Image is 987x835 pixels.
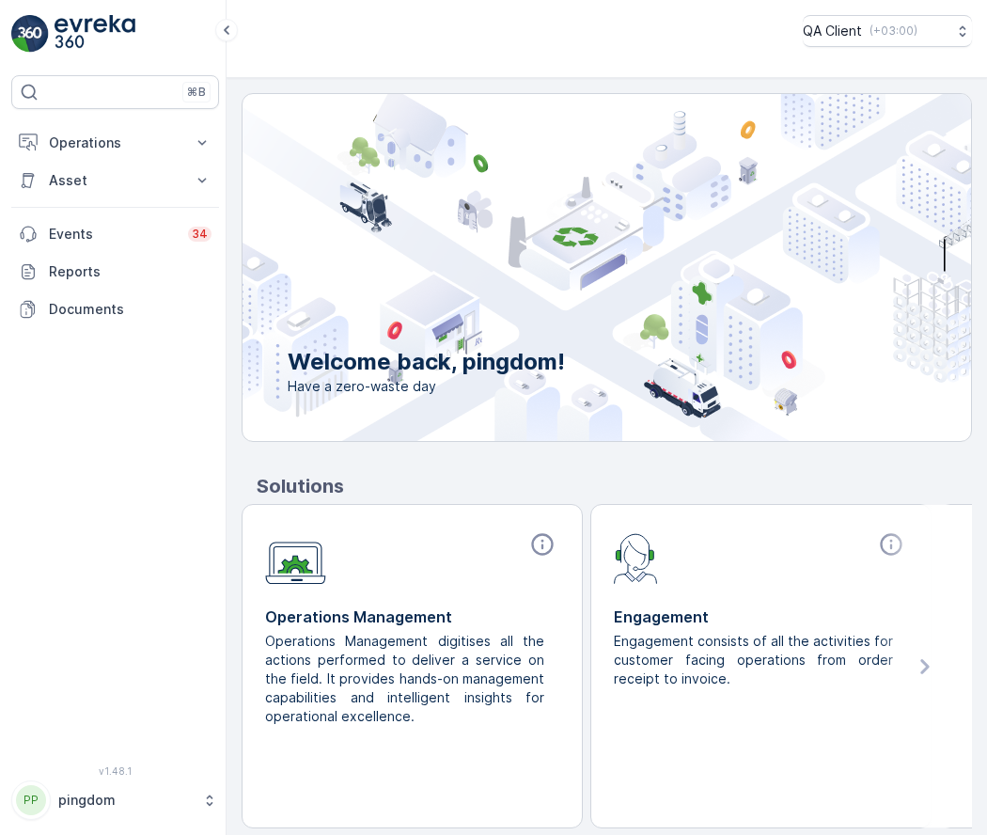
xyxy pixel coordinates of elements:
a: Documents [11,291,219,328]
p: QA Client [803,22,862,40]
span: Have a zero-waste day [288,377,565,396]
p: Documents [49,300,211,319]
p: Solutions [257,472,972,500]
p: Operations [49,134,181,152]
img: module-icon [265,531,326,585]
p: ( +03:00 ) [869,24,917,39]
span: v 1.48.1 [11,765,219,777]
p: Asset [49,171,181,190]
p: ⌘B [187,85,206,100]
p: Events [49,225,177,244]
img: module-icon [614,531,658,584]
button: PPpingdom [11,780,219,820]
img: logo [11,15,49,53]
p: 34 [192,227,208,242]
p: Engagement consists of all the activities for customer facing operations from order receipt to in... [614,632,893,688]
img: city illustration [158,94,971,441]
div: PP [16,785,46,815]
p: pingdom [58,791,193,810]
a: Reports [11,253,219,291]
a: Events34 [11,215,219,253]
p: Engagement [614,606,908,628]
p: Reports [49,262,211,281]
p: Operations Management digitises all the actions performed to deliver a service on the field. It p... [265,632,544,726]
button: Operations [11,124,219,162]
button: QA Client(+03:00) [803,15,972,47]
p: Welcome back, pingdom! [288,347,565,377]
button: Asset [11,162,219,199]
img: logo_light-DOdMpM7g.png [55,15,135,53]
p: Operations Management [265,606,559,628]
